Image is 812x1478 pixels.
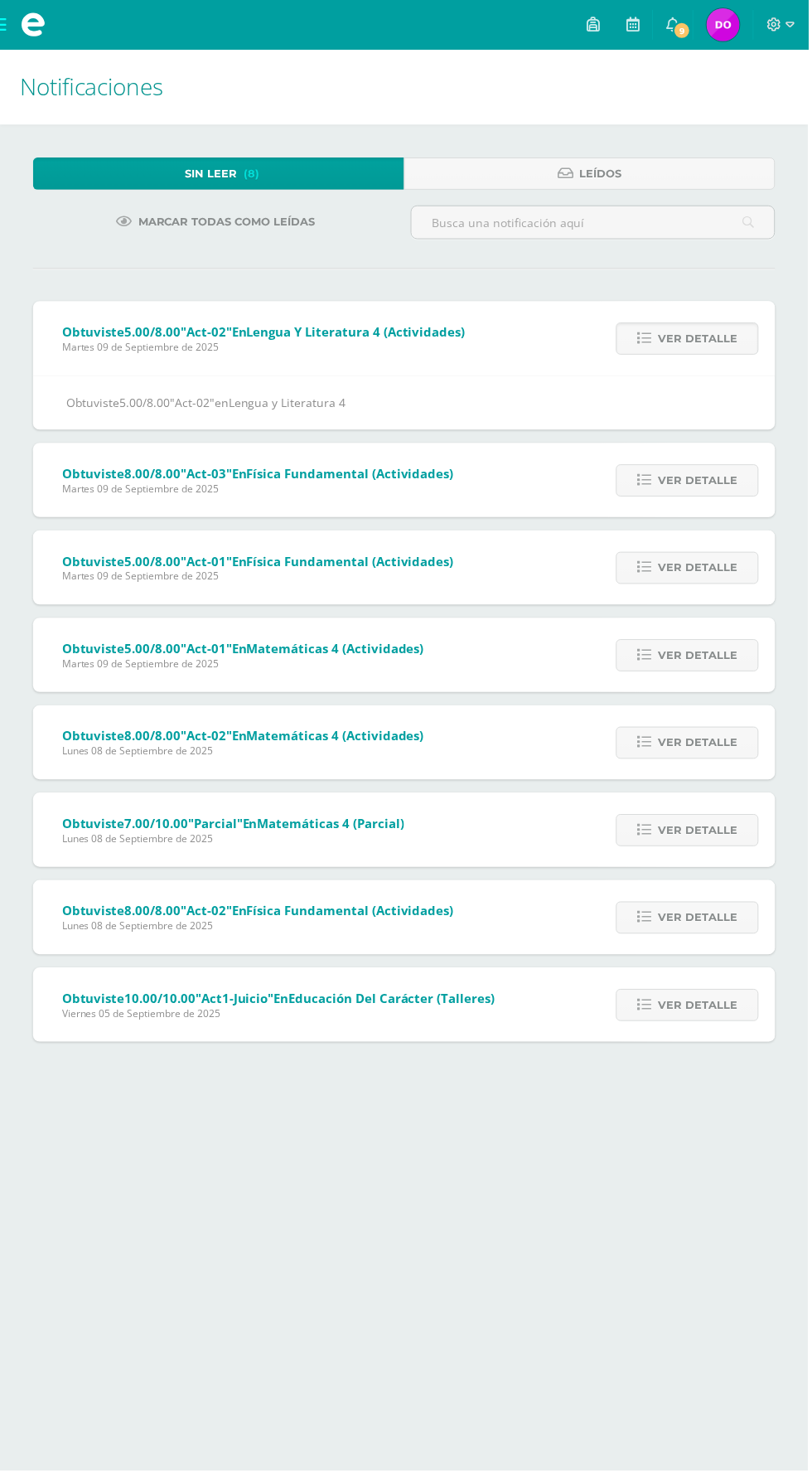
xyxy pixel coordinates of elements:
[248,555,456,572] span: Física Fundamental (Actividades)
[62,995,497,1011] span: Obtuviste en
[230,397,347,413] span: Lengua y Literatura 4
[248,468,456,484] span: Física Fundamental (Actividades)
[248,907,456,923] span: Física Fundamental (Actividades)
[186,159,239,190] span: Sin leer
[181,468,233,484] span: "Act-03"
[661,907,741,938] span: Ver detalle
[661,643,741,674] span: Ver detalle
[125,643,181,660] span: 5.00/8.00
[125,468,181,484] span: 8.00/8.00
[62,342,467,356] span: Martes 09 de Septiembre de 2025
[661,555,741,586] span: Ver detalle
[406,158,779,191] a: Leídos
[62,643,426,660] span: Obtuviste en
[66,395,746,415] div: Obtuviste en
[62,555,456,572] span: Obtuviste en
[661,731,741,762] span: Ver detalle
[181,325,233,342] span: "Act-02"
[62,572,456,586] span: Martes 09 de Septiembre de 2025
[62,923,456,938] span: Lunes 08 de Septiembre de 2025
[125,995,196,1011] span: 10.00/10.00
[413,207,778,240] input: Busca una notificación aquí
[125,907,181,923] span: 8.00/8.00
[710,8,743,41] img: 46ad714cfab861a726726716359132be.png
[181,643,233,660] span: "Act-01"
[245,159,261,190] span: (8)
[582,159,625,190] span: Leídos
[125,555,181,572] span: 5.00/8.00
[181,555,233,572] span: "Act-01"
[125,731,181,748] span: 8.00/8.00
[62,731,426,748] span: Obtuviste en
[248,643,426,660] span: Matemáticas 4 (Actividades)
[189,819,244,836] span: "Parcial"
[62,325,467,342] span: Obtuviste en
[259,819,406,836] span: Matemáticas 4 (Parcial)
[125,325,181,342] span: 5.00/8.00
[62,468,456,484] span: Obtuviste en
[661,995,741,1025] span: Ver detalle
[62,748,426,762] span: Lunes 08 de Septiembre de 2025
[248,325,467,342] span: Lengua y Literatura 4 (Actividades)
[661,325,741,356] span: Ver detalle
[62,660,426,674] span: Martes 09 de Septiembre de 2025
[62,819,406,836] span: Obtuviste en
[248,731,426,748] span: Matemáticas 4 (Actividades)
[33,158,406,191] a: Sin leer(8)
[171,397,215,413] span: "Act-02"
[62,836,406,850] span: Lunes 08 de Septiembre de 2025
[62,484,456,498] span: Martes 09 de Septiembre de 2025
[181,907,233,923] span: "Act-02"
[196,995,275,1011] span: "Act1-Juicio"
[661,819,741,850] span: Ver detalle
[181,731,233,748] span: "Act-02"
[676,22,694,40] span: 9
[125,819,189,836] span: 7.00/10.00
[96,206,337,239] a: Marcar todas como leídas
[120,397,171,413] span: 5.00/8.00
[290,995,497,1011] span: Educación del carácter (Talleres)
[661,468,741,498] span: Ver detalle
[62,1011,497,1025] span: Viernes 05 de Septiembre de 2025
[20,71,164,103] span: Notificaciones
[139,207,317,238] span: Marcar todas como leídas
[62,907,456,923] span: Obtuviste en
